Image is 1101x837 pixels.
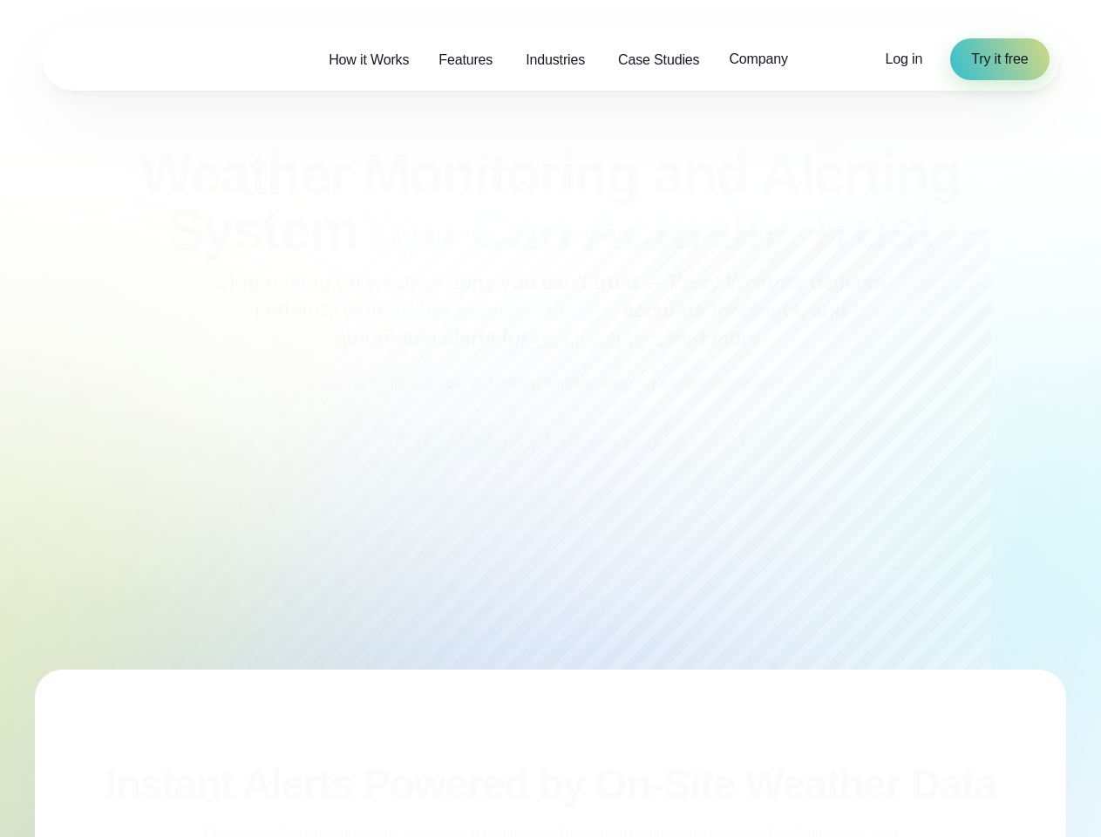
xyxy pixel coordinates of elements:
[438,50,493,71] span: Features
[314,42,424,78] a: How it Works
[729,49,787,70] span: Company
[886,49,923,70] a: Log in
[886,51,923,66] span: Log in
[618,50,699,71] span: Case Studies
[526,50,585,71] span: Industries
[329,50,409,71] span: How it Works
[603,42,714,78] a: Case Studies
[950,38,1049,80] a: Try it free
[971,49,1028,70] span: Try it free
